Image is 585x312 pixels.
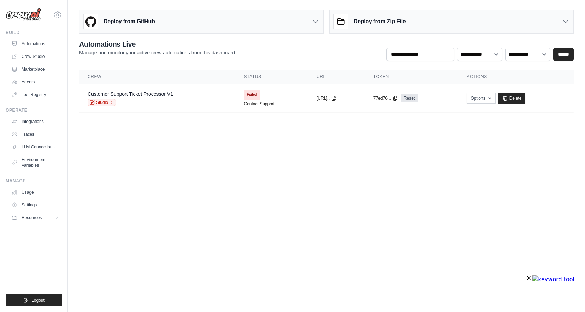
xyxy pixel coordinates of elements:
[8,187,62,198] a: Usage
[6,178,62,184] div: Manage
[8,129,62,140] a: Traces
[88,99,116,106] a: Studio
[8,76,62,88] a: Agents
[84,14,98,29] img: GitHub Logo
[31,298,45,303] span: Logout
[104,17,155,26] h3: Deploy from GitHub
[498,93,526,104] a: Delete
[8,116,62,127] a: Integrations
[8,64,62,75] a: Marketplace
[22,215,42,220] span: Resources
[6,107,62,113] div: Operate
[235,70,308,84] th: Status
[467,93,495,104] button: Options
[244,90,260,100] span: Failed
[8,89,62,100] a: Tool Registry
[244,101,274,107] a: Contact Support
[354,17,406,26] h3: Deploy from Zip File
[6,294,62,306] button: Logout
[8,141,62,153] a: LLM Connections
[308,70,365,84] th: URL
[79,39,236,49] h2: Automations Live
[365,70,459,84] th: Token
[8,38,62,49] a: Automations
[458,70,574,84] th: Actions
[88,91,173,97] a: Customer Support Ticket Processor V1
[6,30,62,35] div: Build
[373,95,398,101] button: 77ed76...
[79,70,235,84] th: Crew
[8,51,62,62] a: Crew Studio
[8,212,62,223] button: Resources
[8,199,62,211] a: Settings
[8,154,62,171] a: Environment Variables
[6,8,41,22] img: Logo
[79,49,236,56] p: Manage and monitor your active crew automations from this dashboard.
[401,94,418,102] a: Reset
